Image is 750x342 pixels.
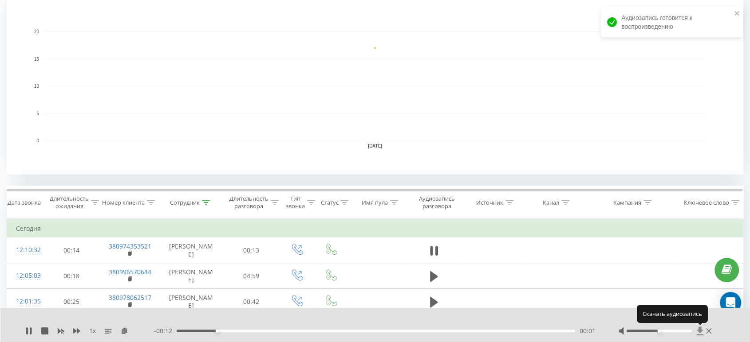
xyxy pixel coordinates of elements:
[684,199,729,206] div: Ключевое слово
[36,111,39,116] text: 5
[170,199,200,206] div: Сотрудник
[89,326,96,335] span: 1 x
[16,293,34,310] div: 12:01:35
[613,199,641,206] div: Кампания
[36,138,39,143] text: 0
[229,195,268,210] div: Длительность разговора
[720,292,741,313] div: Open Intercom Messenger
[34,84,39,89] text: 10
[43,237,100,263] td: 00:14
[223,237,280,263] td: 00:13
[580,326,596,335] span: 00:01
[50,195,89,210] div: Длительность ожидания
[159,263,222,289] td: [PERSON_NAME]
[109,293,151,302] a: 380978062517
[286,195,305,210] div: Тип звонка
[16,241,34,259] div: 12:10:32
[637,305,708,323] div: Скачать аудиозапись
[216,329,219,333] div: Accessibility label
[223,289,280,315] td: 00:42
[154,326,177,335] span: - 00:12
[43,263,100,289] td: 00:18
[362,199,388,206] div: Имя пула
[368,144,382,148] text: [DATE]
[159,237,222,263] td: [PERSON_NAME]
[109,242,151,250] a: 380974353521
[543,199,559,206] div: Канал
[223,263,280,289] td: 04:59
[657,329,661,333] div: Accessibility label
[320,199,338,206] div: Статус
[159,289,222,315] td: [PERSON_NAME]
[109,268,151,276] a: 380996570644
[734,10,740,18] button: close
[16,267,34,284] div: 12:05:03
[34,57,39,62] text: 15
[102,199,145,206] div: Номер клиента
[8,199,41,206] div: Дата звонка
[7,220,743,237] td: Сегодня
[476,199,503,206] div: Источник
[414,195,459,210] div: Аудиозапись разговора
[34,29,39,34] text: 20
[601,7,743,37] div: Аудиозапись готовится к воспроизведению
[43,289,100,315] td: 00:25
